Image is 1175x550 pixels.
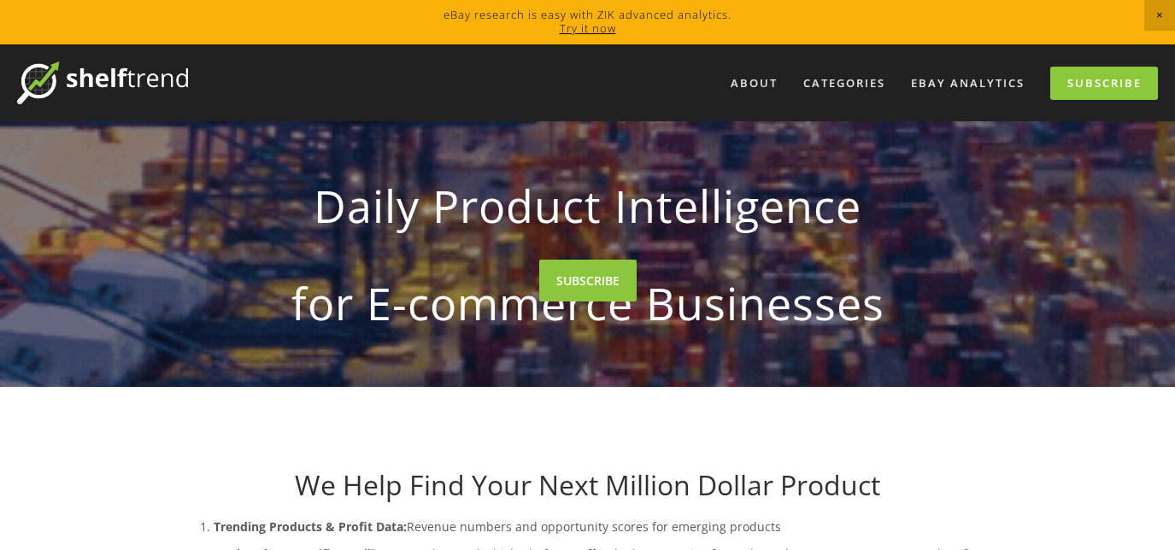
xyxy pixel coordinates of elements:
a: Subscribe [1050,67,1158,100]
a: eBay Analytics [900,69,1036,97]
a: About [720,69,789,97]
p: Revenue numbers and opportunity scores for emerging products [214,516,996,537]
strong: Daily Product Intelligence [207,166,969,246]
strong: for E-commerce Businesses [207,263,969,343]
h1: We Help Find Your Next Million Dollar Product [179,469,996,501]
strong: Trending Products & Profit Data: [214,518,407,535]
a: SUBSCRIBE [539,260,637,301]
a: Try it now [560,20,616,36]
div: Categories [792,69,896,97]
img: ShelfTrend [17,61,188,104]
